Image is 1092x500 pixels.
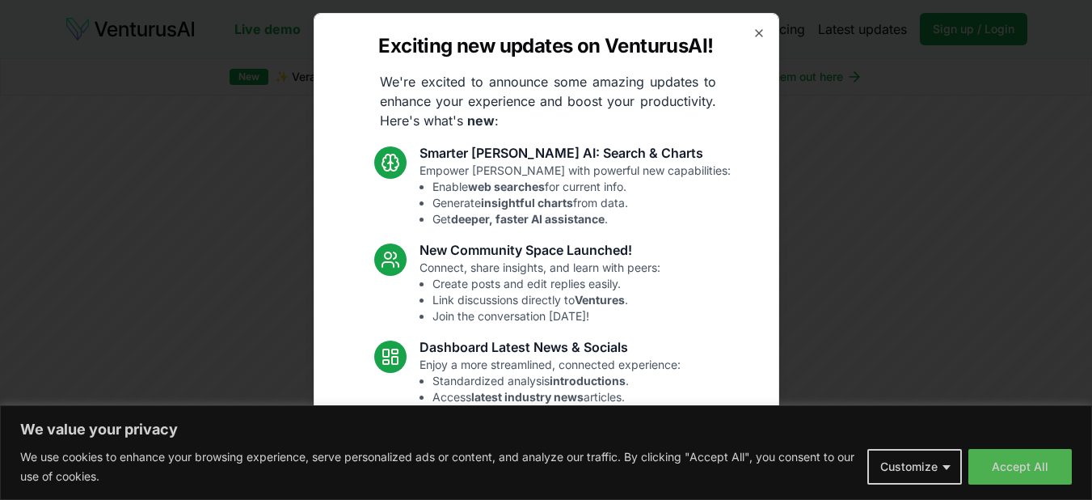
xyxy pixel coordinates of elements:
p: Enjoy a more streamlined, connected experience: [420,357,681,422]
li: Resolved [PERSON_NAME] chart loading issue. [432,470,683,486]
li: Link discussions directly to . [432,292,660,308]
strong: Ventures [575,293,625,307]
li: Standardized analysis . [432,373,681,389]
li: Access articles. [432,389,681,405]
p: Empower [PERSON_NAME] with powerful new capabilities: [420,163,731,227]
li: Create posts and edit replies easily. [432,276,660,292]
strong: deeper, faster AI assistance [451,212,605,226]
li: Get . [432,211,731,227]
li: Enable for current info. [432,179,731,195]
strong: latest industry news [471,390,584,404]
li: See topics. [432,405,681,422]
strong: web searches [468,180,545,193]
p: Connect, share insights, and learn with peers: [420,260,660,324]
h3: Fixes and UI Polish [420,434,683,454]
h3: Smarter [PERSON_NAME] AI: Search & Charts [420,143,731,163]
strong: introductions [550,374,626,388]
h3: New Community Space Launched! [420,240,660,260]
strong: insightful charts [481,196,573,210]
h3: Dashboard Latest News & Socials [420,337,681,357]
p: We're excited to announce some amazing updates to enhance your experience and boost your producti... [367,72,729,130]
li: Generate from data. [432,195,731,211]
strong: new [467,112,495,129]
strong: trending relevant social [453,406,584,420]
li: Join the conversation [DATE]! [432,308,660,324]
h2: Exciting new updates on VenturusAI! [378,33,713,59]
